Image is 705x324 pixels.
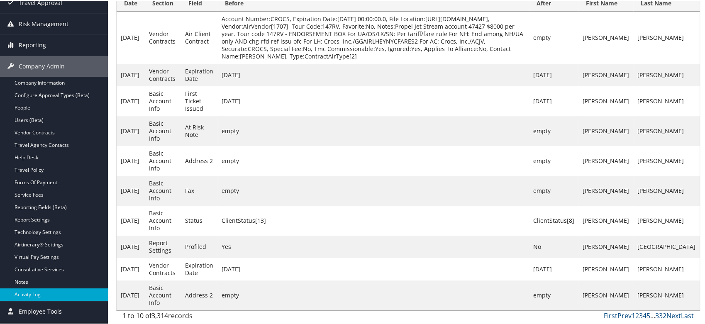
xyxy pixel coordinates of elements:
a: 5 [646,310,650,319]
a: 2 [635,310,639,319]
td: Account Number:CROCS, Expiration Date:[DATE] 00:00:00.0, File Location:[URL][DOMAIN_NAME], Vendor... [217,11,529,63]
span: … [650,310,655,319]
td: Basic Account Info [145,145,181,175]
span: Reporting [19,34,46,55]
td: Profiled [181,235,217,257]
td: [DATE] [529,85,578,115]
td: [DATE] [117,63,145,85]
td: [DATE] [529,63,578,85]
td: [PERSON_NAME] [633,115,700,145]
td: Basic Account Info [145,85,181,115]
span: 3,314 [151,310,168,319]
td: [PERSON_NAME] [578,115,633,145]
td: Expiration Date [181,63,217,85]
td: [PERSON_NAME] [578,63,633,85]
td: [DATE] [117,85,145,115]
td: [PERSON_NAME] [633,85,700,115]
td: empty [529,145,578,175]
td: Basic Account Info [145,175,181,205]
td: [PERSON_NAME] [633,205,700,235]
td: Basic Account Info [145,205,181,235]
td: [PERSON_NAME] [633,280,700,309]
td: [DATE] [217,63,529,85]
a: Next [666,310,681,319]
td: [PERSON_NAME] [633,257,700,280]
td: [PERSON_NAME] [633,11,700,63]
td: ClientStatus[8] [529,205,578,235]
td: [DATE] [217,257,529,280]
td: empty [217,145,529,175]
td: At Risk Note [181,115,217,145]
td: [DATE] [529,257,578,280]
td: [DATE] [117,11,145,63]
td: [PERSON_NAME] [578,11,633,63]
td: empty [217,115,529,145]
span: Company Admin [19,55,65,76]
td: No [529,235,578,257]
td: empty [529,280,578,309]
td: Status [181,205,217,235]
td: [DATE] [117,175,145,205]
td: [GEOGRAPHIC_DATA] [633,235,700,257]
div: 1 to 10 of records [122,310,256,324]
td: Air Client Contract [181,11,217,63]
td: [PERSON_NAME] [578,257,633,280]
td: [PERSON_NAME] [578,175,633,205]
td: Basic Account Info [145,115,181,145]
td: Expiration Date [181,257,217,280]
td: Report Settings [145,235,181,257]
td: First Ticket Issued [181,85,217,115]
a: 4 [643,310,646,319]
td: [DATE] [217,85,529,115]
td: ClientStatus[13] [217,205,529,235]
td: empty [217,280,529,309]
td: empty [529,115,578,145]
td: Vendor Contracts [145,11,181,63]
td: empty [217,175,529,205]
td: Vendor Contracts [145,63,181,85]
a: 1 [632,310,635,319]
td: [PERSON_NAME] [578,205,633,235]
span: Employee Tools [19,300,62,321]
td: [PERSON_NAME] [633,145,700,175]
td: [PERSON_NAME] [578,235,633,257]
td: [DATE] [117,145,145,175]
td: [DATE] [117,235,145,257]
a: Last [681,310,694,319]
td: empty [529,175,578,205]
a: 3 [639,310,643,319]
a: Prev [617,310,632,319]
td: empty [529,11,578,63]
td: [PERSON_NAME] [578,280,633,309]
td: [DATE] [117,257,145,280]
td: [PERSON_NAME] [633,175,700,205]
td: Basic Account Info [145,280,181,309]
td: Yes [217,235,529,257]
td: [DATE] [117,205,145,235]
td: Vendor Contracts [145,257,181,280]
td: [PERSON_NAME] [578,145,633,175]
td: [PERSON_NAME] [578,85,633,115]
td: [DATE] [117,280,145,309]
td: Address 2 [181,145,217,175]
a: First [604,310,617,319]
td: Address 2 [181,280,217,309]
td: [PERSON_NAME] [633,63,700,85]
td: [DATE] [117,115,145,145]
a: 332 [655,310,666,319]
span: Risk Management [19,13,68,34]
td: Fax [181,175,217,205]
